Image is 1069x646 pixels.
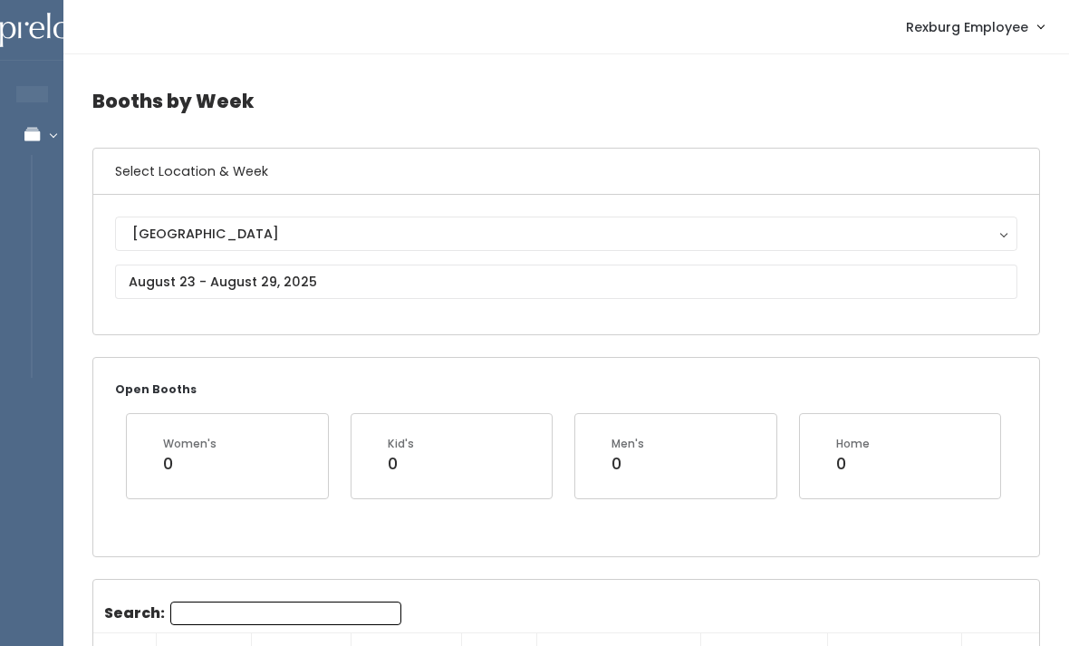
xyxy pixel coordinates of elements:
a: Rexburg Employee [888,7,1062,46]
div: Men's [612,436,644,452]
button: [GEOGRAPHIC_DATA] [115,217,1017,251]
div: 0 [388,452,414,476]
div: Women's [163,436,217,452]
div: Kid's [388,436,414,452]
div: [GEOGRAPHIC_DATA] [132,224,1000,244]
small: Open Booths [115,381,197,397]
input: August 23 - August 29, 2025 [115,265,1017,299]
h4: Booths by Week [92,76,1040,126]
div: 0 [163,452,217,476]
div: 0 [836,452,870,476]
label: Search: [104,602,401,625]
input: Search: [170,602,401,625]
div: Home [836,436,870,452]
span: Rexburg Employee [906,17,1028,37]
h6: Select Location & Week [93,149,1039,195]
div: 0 [612,452,644,476]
